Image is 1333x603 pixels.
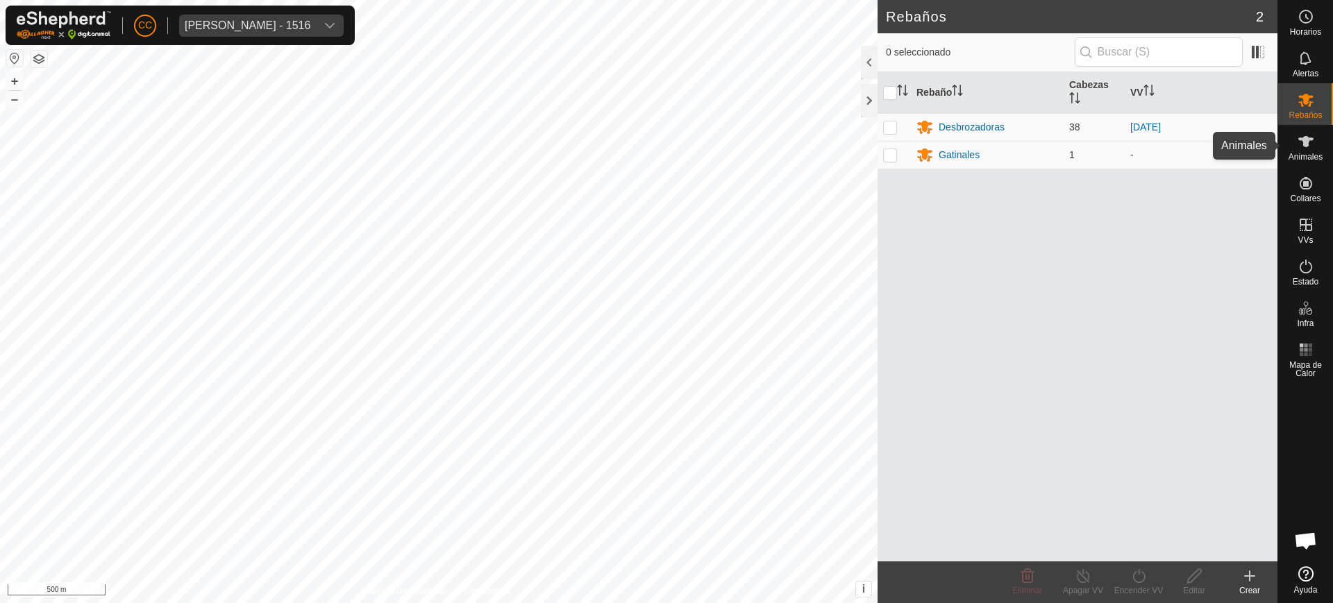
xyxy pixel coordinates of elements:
[1285,520,1327,561] div: Chat abierto
[1298,236,1313,244] span: VVs
[1125,72,1277,114] th: VV
[367,585,447,597] a: Política de Privacidad
[6,50,23,67] button: Restablecer Mapa
[1125,141,1277,169] td: -
[886,8,1256,25] h2: Rebaños
[1293,278,1318,286] span: Estado
[939,120,1005,135] div: Desbrozadoras
[862,583,865,595] span: i
[1111,584,1166,597] div: Encender VV
[6,73,23,90] button: +
[911,72,1064,114] th: Rebaño
[17,11,111,40] img: Logo Gallagher
[1289,153,1323,161] span: Animales
[856,581,871,597] button: i
[1069,149,1075,160] span: 1
[1069,94,1080,105] p-sorticon: Activar para ordenar
[1130,121,1161,133] a: [DATE]
[6,91,23,108] button: –
[1294,586,1318,594] span: Ayuda
[1297,319,1314,328] span: Infra
[1290,28,1321,36] span: Horarios
[316,15,344,37] div: dropdown trigger
[1278,561,1333,600] a: Ayuda
[1064,72,1125,114] th: Cabezas
[1055,584,1111,597] div: Apagar VV
[1256,6,1264,27] span: 2
[179,15,316,37] span: Oliver Castedo Vega - 1516
[939,148,980,162] div: Gatinales
[1143,87,1155,98] p-sorticon: Activar para ordenar
[1069,121,1080,133] span: 38
[1293,69,1318,78] span: Alertas
[1166,584,1222,597] div: Editar
[1222,584,1277,597] div: Crear
[464,585,510,597] a: Contáctenos
[897,87,908,98] p-sorticon: Activar para ordenar
[1075,37,1243,67] input: Buscar (S)
[138,18,152,33] span: CC
[1282,361,1330,377] span: Mapa de Calor
[952,87,963,98] p-sorticon: Activar para ordenar
[31,51,47,67] button: Capas del Mapa
[1012,586,1042,595] span: Eliminar
[185,20,310,31] div: [PERSON_NAME] - 1516
[1290,194,1321,203] span: Collares
[886,45,1075,60] span: 0 seleccionado
[1289,111,1322,119] span: Rebaños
